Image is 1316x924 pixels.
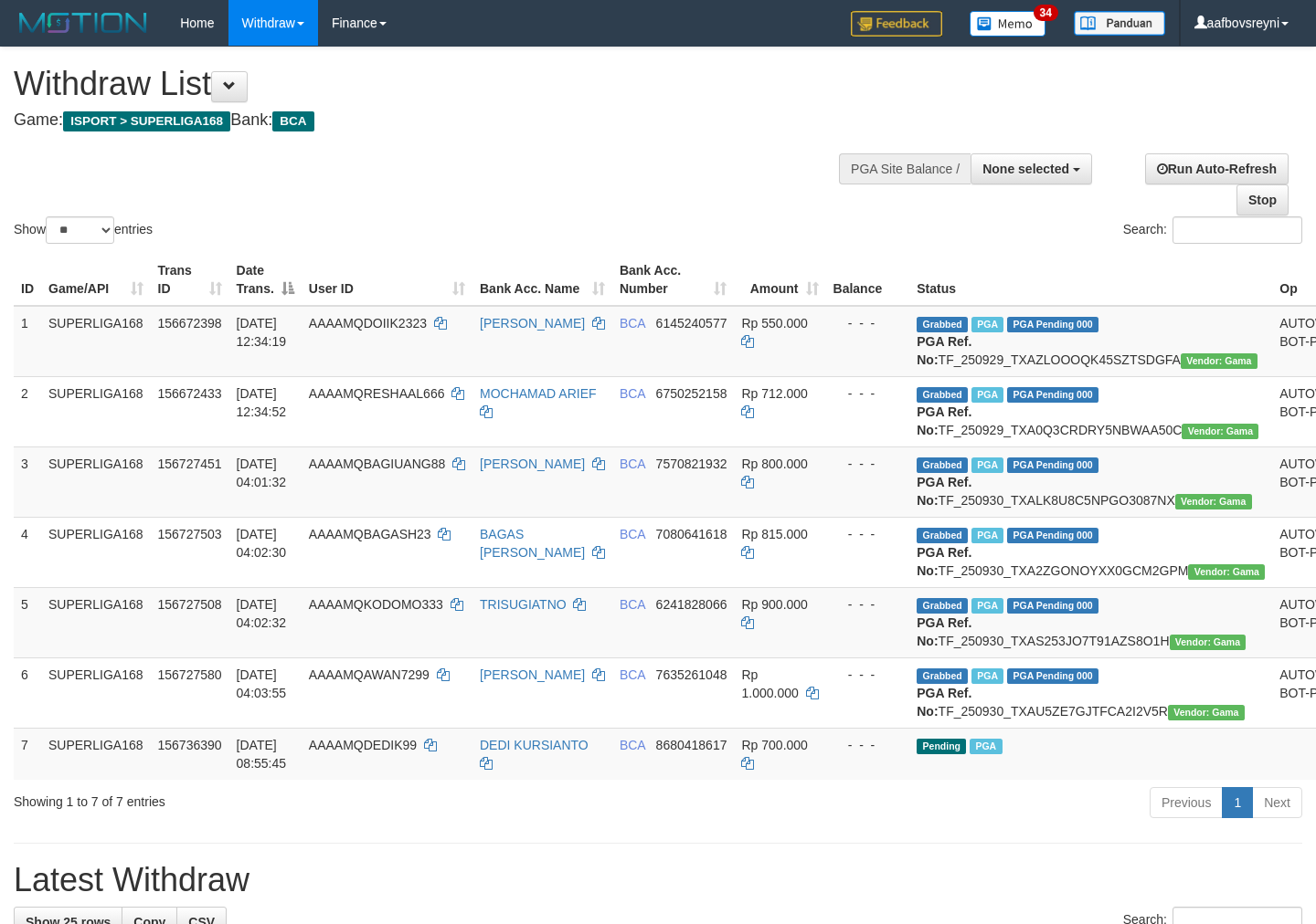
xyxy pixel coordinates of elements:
th: Amount: activate to sort column ascending [734,254,825,306]
div: - - - [833,736,903,754]
span: Pending [917,739,966,754]
span: Marked by aafchoeunmanni [971,528,1003,543]
td: 4 [14,517,41,587]
span: Marked by aafsoycanthlai [971,317,1003,332]
span: Vendor URL: https://trx31.1velocity.biz [1175,494,1252,509]
th: Game/API: activate to sort column ascending [41,254,151,306]
span: BCA [272,111,313,131]
span: Vendor URL: https://trx31.1velocity.biz [1168,705,1245,720]
span: BCA [620,457,645,471]
th: Date Trans.: activate to sort column descending [229,254,302,306]
span: BCA [620,597,645,612]
span: Rp 550.000 [741,316,807,331]
label: Search: [1123,216,1302,244]
div: - - - [833,455,903,473]
span: [DATE] 04:03:55 [237,667,287,700]
span: Rp 1.000.000 [741,667,798,700]
div: PGA Site Balance / [839,153,971,184]
a: 1 [1222,787,1253,818]
a: Run Auto-Refresh [1145,153,1289,184]
td: TF_250930_TXAS253JO7T91AZS8O1H [909,587,1272,657]
span: Vendor URL: https://trx31.1velocity.biz [1170,635,1247,650]
span: Copy 7635261048 to clipboard [656,667,727,682]
td: TF_250929_TXAZLOOOQK45SZTSDGFA [909,306,1272,377]
span: AAAAMQKODOMO333 [309,597,443,612]
a: [PERSON_NAME] [480,457,585,471]
span: 156727503 [158,527,222,541]
span: AAAAMQAWAN7299 [309,667,430,682]
span: Copy 7080641618 to clipboard [656,527,727,541]
span: Marked by aafchoeunmanni [971,598,1003,614]
span: AAAAMQBAGASH23 [309,527,431,541]
div: - - - [833,595,903,614]
span: Vendor URL: https://trx31.1velocity.biz [1182,424,1258,439]
h1: Withdraw List [14,66,859,102]
span: PGA Pending [1007,598,1098,614]
td: TF_250930_TXALK8U8C5NPGO3087NX [909,446,1272,517]
div: Showing 1 to 7 of 7 entries [14,785,535,811]
span: [DATE] 08:55:45 [237,738,287,771]
th: Trans ID: activate to sort column ascending [151,254,229,306]
img: MOTION_logo.png [14,9,153,37]
span: 156727508 [158,597,222,612]
td: SUPERLIGA168 [41,587,151,657]
span: 156736390 [158,738,222,752]
span: Grabbed [917,317,968,332]
a: TRISUGIATNO [480,597,567,612]
b: PGA Ref. No: [917,404,971,437]
span: BCA [620,316,645,331]
b: PGA Ref. No: [917,545,971,578]
span: AAAAMQBAGIUANG88 [309,457,445,471]
label: Show entries [14,216,153,244]
span: [DATE] 12:34:19 [237,316,287,349]
th: ID [14,254,41,306]
span: Rp 815.000 [741,527,807,541]
td: TF_250929_TXA0Q3CRDRY5NBWAA50C [909,376,1272,446]
b: PGA Ref. No: [917,475,971,508]
span: Marked by aafchoeunmanni [970,739,1002,754]
span: [DATE] 12:34:52 [237,386,287,419]
a: DEDI KURSIANTO [480,738,589,752]
td: 6 [14,657,41,728]
a: Previous [1150,787,1223,818]
span: 156727451 [158,457,222,471]
b: PGA Ref. No: [917,615,971,648]
input: Search: [1173,216,1302,244]
span: Grabbed [917,528,968,543]
td: TF_250930_TXAU5ZE7GJTFCA2I2V5R [909,657,1272,728]
img: panduan.png [1074,11,1165,36]
span: None selected [982,162,1069,176]
div: - - - [833,525,903,543]
span: [DATE] 04:01:32 [237,457,287,489]
a: Stop [1236,184,1289,215]
span: Grabbed [917,668,968,684]
span: Vendor URL: https://trx31.1velocity.biz [1181,353,1258,369]
span: Copy 6241828066 to clipboard [656,597,727,612]
span: AAAAMQDOIIK2323 [309,316,427,331]
span: AAAAMQDEDIK99 [309,738,417,752]
a: Next [1252,787,1302,818]
a: [PERSON_NAME] [480,667,585,682]
span: [DATE] 04:02:30 [237,527,287,560]
th: User ID: activate to sort column ascending [302,254,472,306]
td: SUPERLIGA168 [41,446,151,517]
span: 156727580 [158,667,222,682]
img: Button%20Memo.svg [970,11,1046,37]
span: [DATE] 04:02:32 [237,597,287,630]
b: PGA Ref. No: [917,686,971,719]
span: Copy 7570821932 to clipboard [656,457,727,471]
span: Grabbed [917,387,968,403]
span: PGA Pending [1007,668,1098,684]
td: 7 [14,728,41,780]
span: BCA [620,527,645,541]
span: Copy 8680418617 to clipboard [656,738,727,752]
td: SUPERLIGA168 [41,728,151,780]
span: PGA Pending [1007,528,1098,543]
span: AAAAMQRESHAAL666 [309,386,445,401]
span: Grabbed [917,598,968,614]
span: 34 [1034,5,1058,21]
b: PGA Ref. No: [917,334,971,367]
a: MOCHAMAD ARIEF [480,386,597,401]
span: 156672398 [158,316,222,331]
h1: Latest Withdraw [14,862,1302,898]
